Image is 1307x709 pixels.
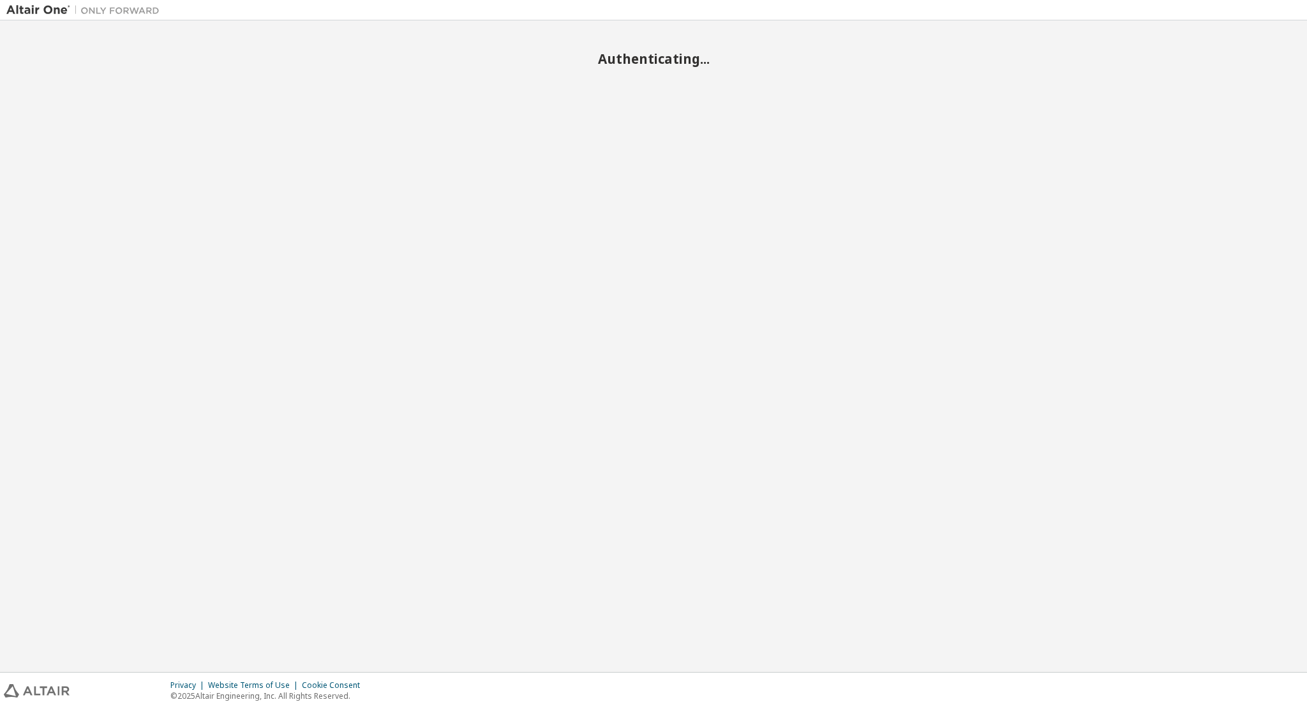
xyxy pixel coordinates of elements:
div: Privacy [170,680,208,690]
div: Cookie Consent [302,680,368,690]
img: Altair One [6,4,166,17]
div: Website Terms of Use [208,680,302,690]
p: © 2025 Altair Engineering, Inc. All Rights Reserved. [170,690,368,701]
h2: Authenticating... [6,50,1301,67]
img: altair_logo.svg [4,684,70,698]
